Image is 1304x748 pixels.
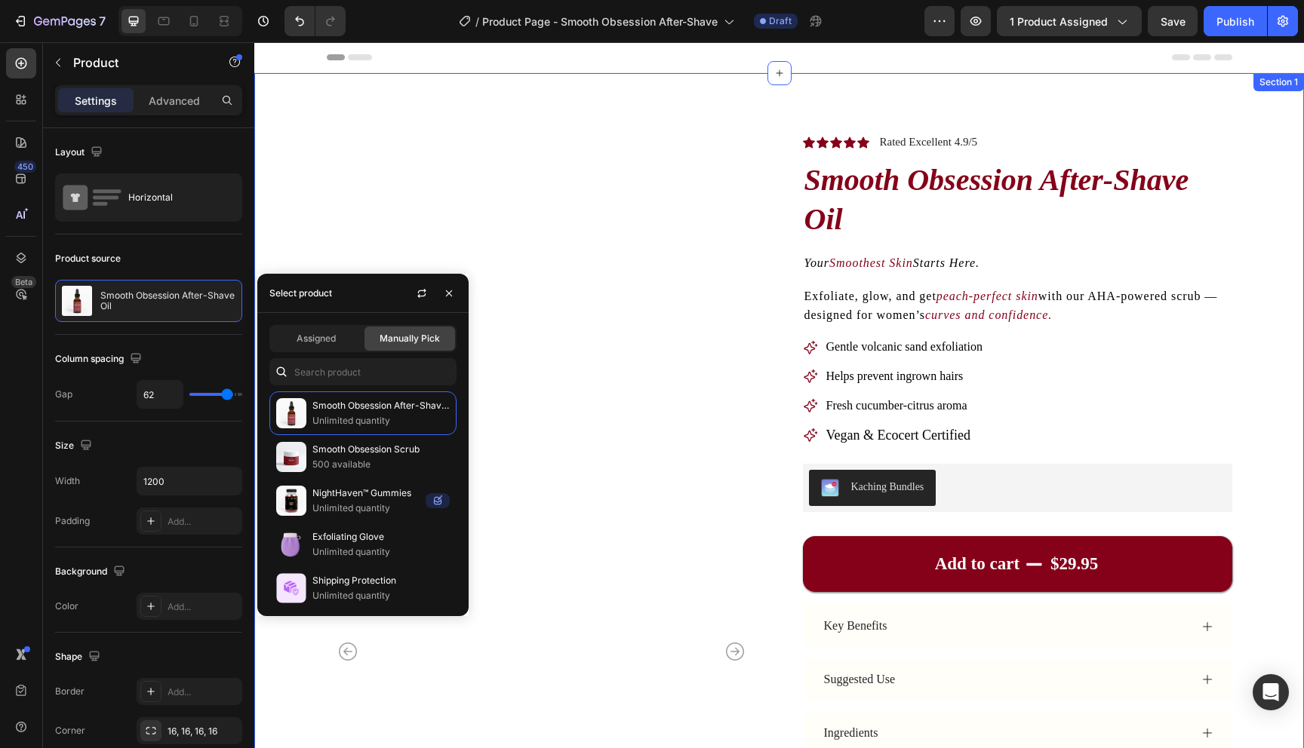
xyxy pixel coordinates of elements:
[1002,33,1047,47] div: Section 1
[55,349,145,369] div: Column spacing
[659,214,725,227] i: Starts Here.
[380,332,440,345] span: Manually Pick
[168,515,238,529] div: Add...
[681,510,765,533] div: Add to cart
[62,286,92,316] img: product feature img
[99,12,106,30] p: 7
[1253,674,1289,710] div: Open Intercom Messenger
[482,14,718,29] span: Product Page - Smooth Obsession After-Shave
[269,358,457,385] input: Search in Settings & Advanced
[549,117,978,198] h1: Smooth Obsession After-Shave Oil
[297,332,336,345] span: Assigned
[73,54,201,72] p: Product
[997,6,1142,36] button: 1 product assigned
[1204,6,1267,36] button: Publish
[254,42,1304,748] iframe: Design area
[572,385,716,400] span: Vegan & Ecocert Certified
[1161,15,1186,28] span: Save
[100,290,235,311] p: Smooth Obsession After-Shave Oil
[276,398,306,428] img: collections
[55,599,78,613] div: Color
[572,357,713,369] span: Fresh cucumber-citrus aroma
[269,287,332,300] div: Select product
[55,436,95,456] div: Size
[55,562,128,582] div: Background
[312,573,450,588] p: Shipping Protection
[567,437,585,455] img: KachingBundles.png
[149,93,200,109] p: Advanced
[168,600,238,614] div: Add...
[572,327,709,340] span: Helps prevent ingrown hairs
[276,486,306,516] img: collections
[55,647,103,667] div: Shape
[11,276,36,288] div: Beta
[570,576,633,592] p: Key Benefits
[1216,14,1254,29] div: Publish
[312,442,450,457] p: Smooth Obsession Scrub
[769,14,792,28] span: Draft
[55,252,121,265] div: Product source
[570,630,641,645] p: Suggested Use
[626,93,724,108] p: Rated Excellent 4.9/5
[284,6,346,36] div: Undo/Redo
[55,724,85,737] div: Corner
[276,529,306,559] img: collections
[572,298,728,311] span: Gentle volcanic sand exfoliation
[75,93,117,109] p: Settings
[312,501,420,516] p: Unlimited quantity
[575,214,659,227] i: Smoothest Skin
[1010,14,1108,29] span: 1 product assigned
[550,247,682,260] span: Exfoliate, glow, and get
[55,388,72,401] div: Gap
[55,474,80,488] div: Width
[312,529,450,544] p: Exfoliating Glove
[682,247,784,260] i: peach-perfect skin
[137,467,241,495] input: Auto
[168,725,238,738] div: 16, 16, 16, 16
[312,588,450,603] p: Unlimited quantity
[312,413,450,428] p: Unlimited quantity
[137,381,183,408] input: Auto
[276,442,306,472] img: collections
[312,457,450,472] p: 500 available
[55,685,85,698] div: Border
[312,398,450,413] p: Smooth Obsession After-Shave Oil
[168,685,238,699] div: Add...
[6,6,112,36] button: 7
[570,683,624,699] p: Ingredients
[1148,6,1198,36] button: Save
[550,214,576,227] i: Your
[276,573,306,603] img: collections
[472,600,490,618] button: Carousel Next Arrow
[549,494,978,550] button: Add to cart
[55,514,90,528] div: Padding
[550,247,964,279] span: with our AHA-powered scrub — designed for women’s
[795,509,845,535] div: $29.95
[475,14,479,29] span: /
[14,161,36,173] div: 450
[597,437,670,452] div: Kaching Bundles
[55,143,106,163] div: Layout
[671,266,798,279] i: curves and confidence.
[312,544,450,559] p: Unlimited quantity
[128,180,220,215] div: Horizontal
[312,486,420,501] p: NightHaven™ Gummies
[555,428,682,464] button: Kaching Bundles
